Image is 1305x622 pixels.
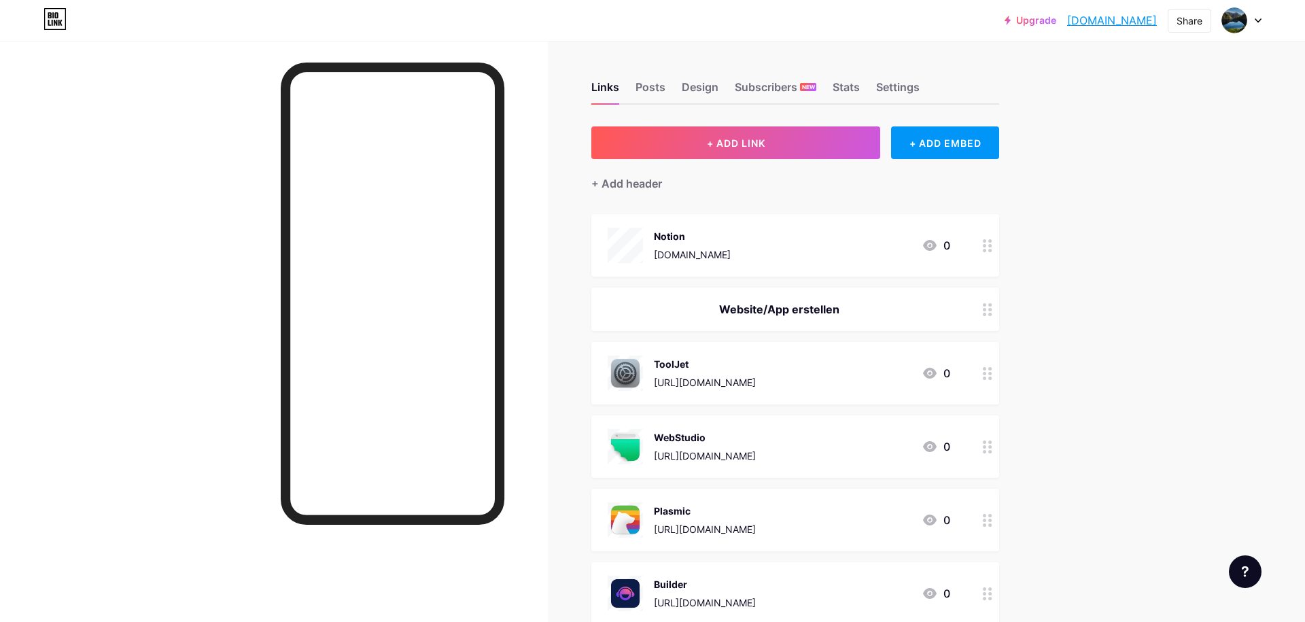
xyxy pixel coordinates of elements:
[608,429,643,464] img: WebStudio
[654,357,756,371] div: ToolJet
[922,512,950,528] div: 0
[654,375,756,390] div: [URL][DOMAIN_NAME]
[654,247,731,262] div: [DOMAIN_NAME]
[654,577,756,591] div: Builder
[608,576,643,611] img: Builder
[1005,15,1056,26] a: Upgrade
[922,365,950,381] div: 0
[591,79,619,103] div: Links
[608,301,950,317] div: Website/App erstellen
[654,522,756,536] div: [URL][DOMAIN_NAME]
[1067,12,1157,29] a: [DOMAIN_NAME]
[891,126,999,159] div: + ADD EMBED
[654,449,756,463] div: [URL][DOMAIN_NAME]
[802,83,815,91] span: NEW
[735,79,816,103] div: Subscribers
[591,175,662,192] div: + Add header
[654,504,756,518] div: Plasmic
[876,79,920,103] div: Settings
[636,79,665,103] div: Posts
[591,126,880,159] button: + ADD LINK
[1221,7,1247,33] img: openworkspace
[608,502,643,538] img: Plasmic
[654,595,756,610] div: [URL][DOMAIN_NAME]
[833,79,860,103] div: Stats
[654,229,731,243] div: Notion
[922,438,950,455] div: 0
[682,79,718,103] div: Design
[608,356,643,391] img: ToolJet
[707,137,765,149] span: + ADD LINK
[654,430,756,445] div: WebStudio
[1177,14,1202,28] div: Share
[922,237,950,254] div: 0
[922,585,950,602] div: 0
